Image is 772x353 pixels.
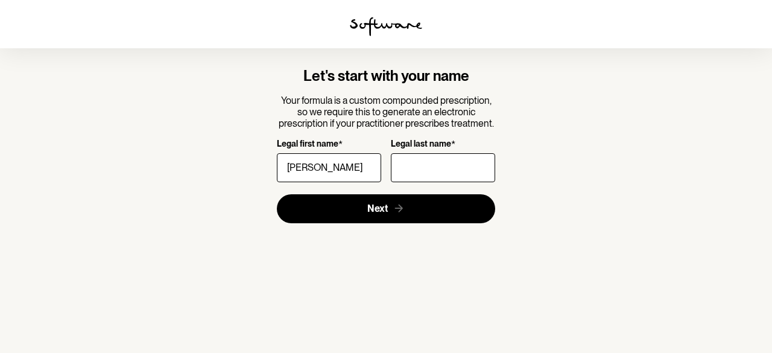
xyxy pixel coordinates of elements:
[277,194,496,223] button: Next
[391,139,451,150] p: Legal last name
[277,68,496,85] h4: Let's start with your name
[277,139,338,150] p: Legal first name
[277,95,496,130] p: Your formula is a custom compounded prescription, so we require this to generate an electronic pr...
[367,203,388,214] span: Next
[350,17,422,36] img: software logo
